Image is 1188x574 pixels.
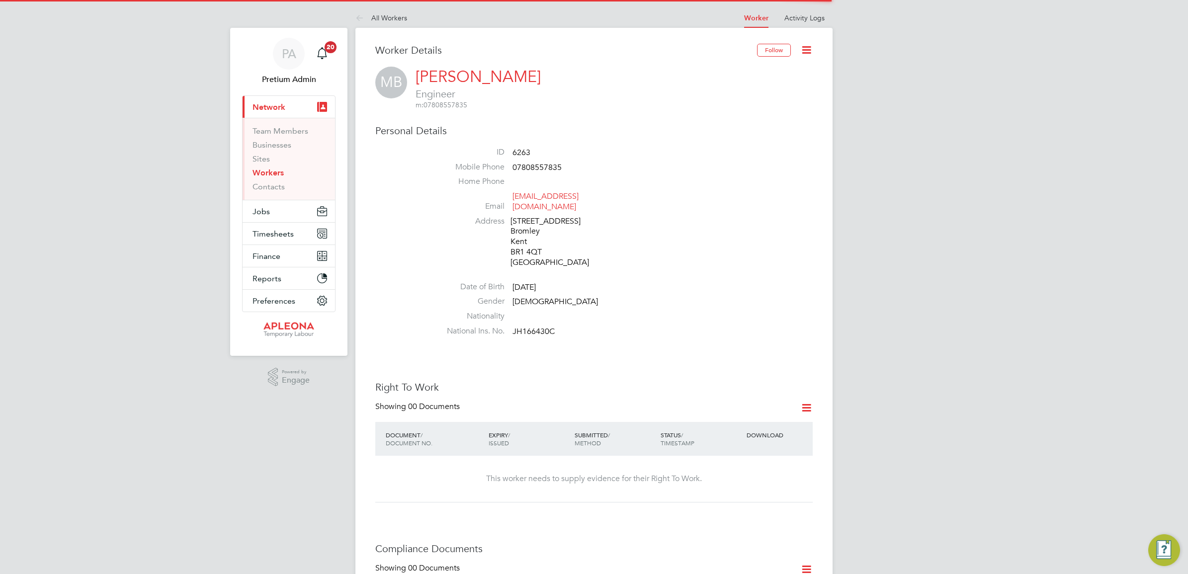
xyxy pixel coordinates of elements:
span: m: [416,100,424,109]
span: Powered by [282,368,310,376]
span: Engineer [416,87,541,100]
span: METHOD [575,439,601,447]
span: Timesheets [253,229,294,239]
div: DOWNLOAD [744,426,813,444]
div: STATUS [658,426,744,452]
button: Jobs [243,200,335,222]
a: Powered byEngage [268,368,310,387]
label: Nationality [435,311,505,322]
a: Workers [253,168,284,177]
label: Date of Birth [435,282,505,292]
span: Pretium Admin [242,74,336,85]
h3: Compliance Documents [375,542,813,555]
div: EXPIRY [486,426,572,452]
button: Finance [243,245,335,267]
span: / [681,431,683,439]
label: Gender [435,296,505,307]
button: Preferences [243,290,335,312]
label: Mobile Phone [435,162,505,172]
span: PA [282,47,296,60]
span: ISSUED [489,439,509,447]
a: Worker [744,14,768,22]
div: [STREET_ADDRESS] Bromley Kent BR1 4QT [GEOGRAPHIC_DATA] [510,216,605,268]
span: 6263 [512,148,530,158]
button: Follow [757,44,791,57]
span: DOCUMENT NO. [386,439,432,447]
a: PAPretium Admin [242,38,336,85]
img: apleona-logo-retina.png [263,322,314,338]
a: Team Members [253,126,308,136]
a: Contacts [253,182,285,191]
a: All Workers [355,13,407,22]
span: [DEMOGRAPHIC_DATA] [512,297,598,307]
span: Jobs [253,207,270,216]
a: 20 [312,38,332,70]
span: [DATE] [512,282,536,292]
span: Preferences [253,296,295,306]
div: DOCUMENT [383,426,486,452]
span: Engage [282,376,310,385]
button: Reports [243,267,335,289]
label: National Ins. No. [435,326,505,336]
span: / [608,431,610,439]
a: [PERSON_NAME] [416,67,541,86]
span: TIMESTAMP [661,439,694,447]
span: Finance [253,251,280,261]
div: SUBMITTED [572,426,658,452]
span: 00 Documents [408,563,460,573]
a: Sites [253,154,270,164]
button: Engage Resource Center [1148,534,1180,566]
a: Businesses [253,140,291,150]
span: 20 [325,41,337,53]
span: JH166430C [512,327,555,336]
a: Activity Logs [784,13,825,22]
h3: Worker Details [375,44,757,57]
span: Network [253,102,285,112]
div: Showing [375,563,462,574]
h3: Right To Work [375,381,813,394]
span: Reports [253,274,281,283]
div: This worker needs to supply evidence for their Right To Work. [385,474,803,484]
label: Address [435,216,505,227]
div: Network [243,118,335,200]
span: 07808557835 [416,100,467,109]
h3: Personal Details [375,124,813,137]
span: 00 Documents [408,402,460,411]
span: / [508,431,510,439]
div: Showing [375,402,462,412]
nav: Main navigation [230,28,347,356]
span: / [421,431,423,439]
span: 07808557835 [512,163,562,172]
label: Home Phone [435,176,505,187]
button: Network [243,96,335,118]
span: MB [375,67,407,98]
a: [EMAIL_ADDRESS][DOMAIN_NAME] [512,191,579,212]
a: Go to home page [242,322,336,338]
label: Email [435,201,505,212]
label: ID [435,147,505,158]
button: Timesheets [243,223,335,245]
